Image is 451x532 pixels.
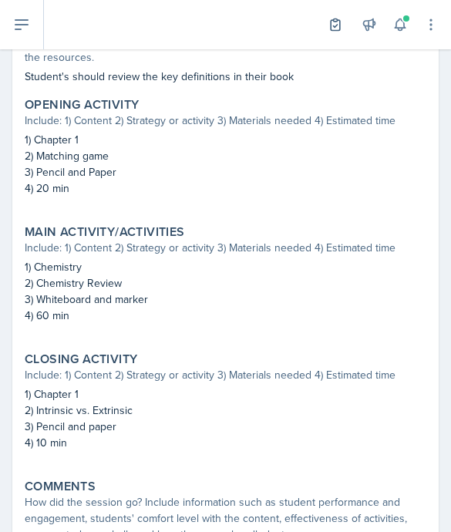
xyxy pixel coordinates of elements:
p: 1) Chapter 1 [25,132,426,148]
label: Opening Activity [25,97,139,113]
p: 4) 60 min [25,308,426,324]
p: 2) Chemistry Review [25,275,426,291]
div: Include: 1) Content 2) Strategy or activity 3) Materials needed 4) Estimated time [25,367,426,383]
p: 4) 20 min [25,180,426,197]
p: Student's should review the key definitions in their book [25,69,426,85]
p: 3) Whiteboard and marker [25,291,426,308]
label: Closing Activity [25,352,137,367]
p: 4) 10 min [25,435,426,451]
label: Main Activity/Activities [25,224,185,240]
div: Include: 1) Content 2) Strategy or activity 3) Materials needed 4) Estimated time [25,240,426,256]
p: 2) Matching game [25,148,426,164]
p: 1) Chemistry [25,259,426,275]
div: Include: 1) Content 2) Strategy or activity 3) Materials needed 4) Estimated time [25,113,426,129]
p: 1) Chapter 1 [25,386,426,402]
label: Comments [25,479,96,494]
p: 2) Intrinsic vs. Extrinsic [25,402,426,419]
p: 3) Pencil and Paper [25,164,426,180]
p: 3) Pencil and paper [25,419,426,435]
